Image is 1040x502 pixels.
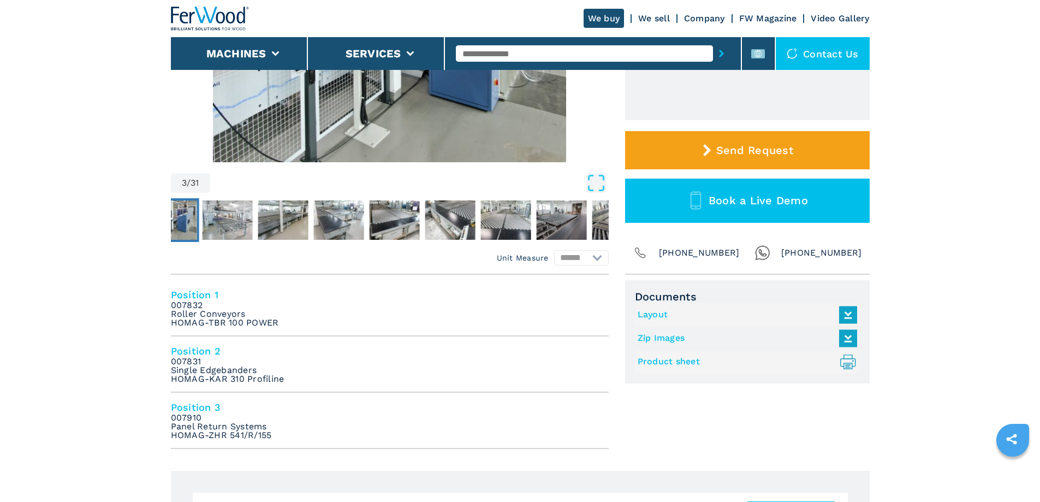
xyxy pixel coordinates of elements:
[635,290,860,303] span: Documents
[171,7,249,31] img: Ferwood
[584,9,625,28] a: We buy
[311,198,366,242] button: Go to Slide 6
[536,200,586,240] img: 9c3fd07e0f6bee30647ddb7ff2a8397c
[684,13,725,23] a: Company
[497,252,549,263] em: Unit Measure
[171,357,284,383] em: 007831 Single Edgebanders HOMAG-KAR 310 Profiline
[625,131,870,169] button: Send Request
[255,198,310,242] button: Go to Slide 5
[739,13,797,23] a: FW Magazine
[811,13,869,23] a: Video Gallery
[592,200,642,240] img: a6f1d1970620c87c9e1e74914dc935e3
[369,200,419,240] img: 35c5638f1a3d05181f671ecb1895b50b
[423,198,477,242] button: Go to Slide 8
[171,345,609,357] h4: Position 2
[171,401,609,414] h4: Position 3
[590,198,644,242] button: Go to Slide 11
[182,179,187,187] span: 3
[313,200,364,240] img: baa86c1f693e1358b6fbd35d8adf7ef9
[480,200,531,240] img: a3df732c408754976559de7c0b07762e
[755,245,770,261] img: Whatsapp
[191,179,199,187] span: 31
[346,47,401,60] button: Services
[776,37,870,70] div: Contact us
[144,198,199,242] button: Go to Slide 3
[633,245,648,261] img: Phone
[638,13,670,23] a: We sell
[213,173,606,193] button: Open Fullscreen
[781,245,862,261] span: [PHONE_NUMBER]
[478,198,533,242] button: Go to Slide 9
[171,301,279,327] em: 007832 Roller Conveyors HOMAG-TBR 100 POWER
[171,288,609,301] h4: Position 1
[709,194,808,207] span: Book a Live Demo
[638,329,852,347] a: Zip Images
[171,280,609,336] li: Position 1
[625,179,870,223] button: Book a Live Demo
[171,393,609,449] li: Position 3
[202,200,252,240] img: 6bebcffffa4e3c4f014721cc9b0b0b2a
[425,200,475,240] img: faf74eca851c99114d8cc1d3bc4082b5
[998,426,1025,453] a: sharethis
[638,306,852,324] a: Layout
[88,198,526,242] nav: Thumbnail Navigation
[638,353,852,371] a: Product sheet
[534,198,589,242] button: Go to Slide 10
[146,200,197,240] img: 29f12d8ca1083da9a7ebe064fed2c0a1
[171,336,609,393] li: Position 2
[716,144,793,157] span: Send Request
[200,198,254,242] button: Go to Slide 4
[713,41,730,66] button: submit-button
[258,200,308,240] img: 5286893d4e1217d860fd1dfd1911b0fa
[787,48,798,59] img: Contact us
[659,245,740,261] span: [PHONE_NUMBER]
[187,179,191,187] span: /
[171,414,272,440] em: 007910 Panel Return Systems HOMAG-ZHR 541/R/155
[367,198,421,242] button: Go to Slide 7
[206,47,266,60] button: Machines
